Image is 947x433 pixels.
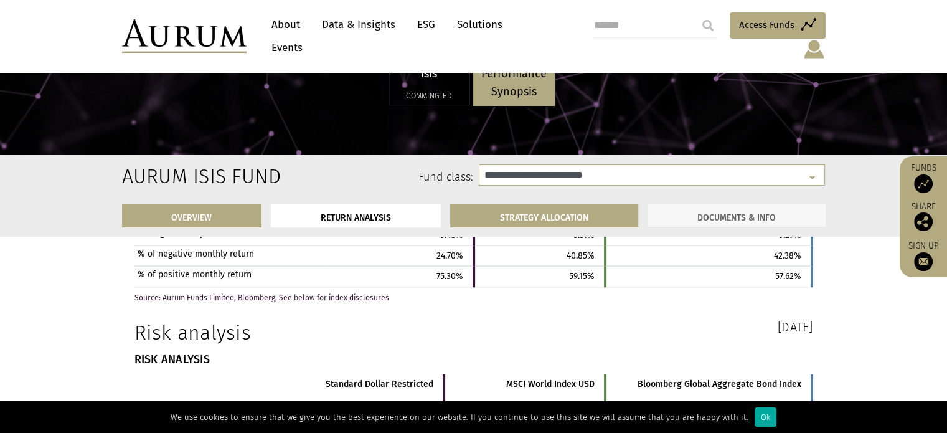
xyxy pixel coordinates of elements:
th: % of negative monthly return [134,246,324,267]
a: Access Funds [730,12,826,39]
a: Sign up [906,240,941,271]
a: DOCUMENTS & INFO [648,204,826,227]
th: Bloomberg Global Aggregate Bond Index [605,374,812,401]
th: % of positive monthly return [134,267,324,287]
div: Share [906,202,941,231]
h5: Commingled [397,92,461,100]
h3: [DATE] [483,321,813,333]
a: Funds [906,163,941,193]
td: 40.85% [474,246,605,267]
td: 57.62% [605,267,812,287]
img: Sign up to our newsletter [914,252,933,271]
a: STRATEGY ALLOCATION [450,204,638,227]
p: Performance Synopsis [481,65,547,101]
img: account-icon.svg [803,39,826,60]
td: 59.15% [474,267,605,287]
a: ESG [411,13,441,36]
a: Data & Insights [316,13,402,36]
h1: Risk analysis [134,321,464,345]
p: Isis [397,65,461,83]
a: OVERVIEW [122,204,262,227]
input: Submit [695,13,720,38]
h2: Aurum Isis Fund [122,164,224,188]
td: 24.70% [324,246,474,267]
a: About [265,13,306,36]
a: Solutions [451,13,509,36]
span: Access Funds [739,17,794,32]
a: Events [265,36,303,59]
p: Source: Aurum Funds Limited, Bloomberg, See below for index disclosures [134,294,813,302]
strong: RISK ANALYSIS [134,353,210,366]
td: 42.38% [605,246,812,267]
td: 75.30% [324,267,474,287]
th: Standard Dollar Restricted [284,374,444,401]
img: Aurum [122,19,247,53]
th: MSCI World Index USD [444,374,605,401]
div: Ok [755,407,776,427]
img: Share this post [914,212,933,231]
label: Fund class: [242,169,473,186]
img: Access Funds [914,174,933,193]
